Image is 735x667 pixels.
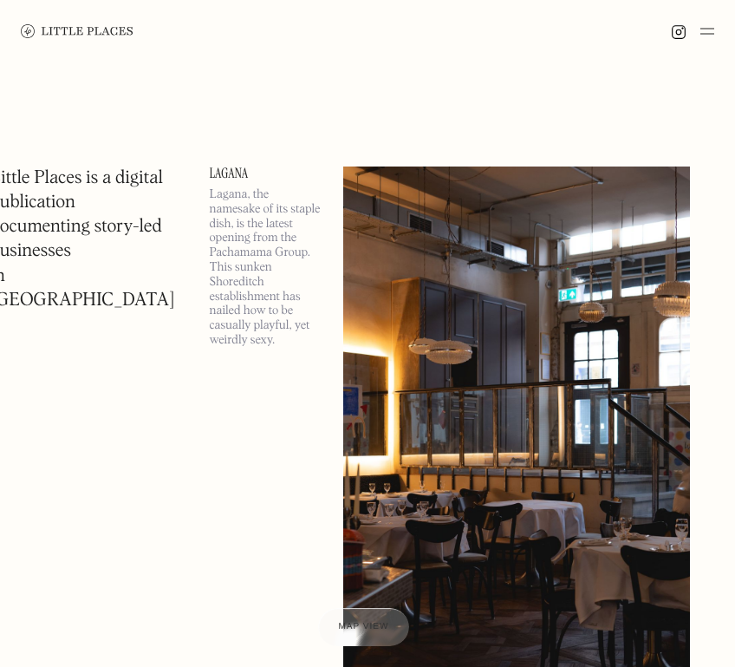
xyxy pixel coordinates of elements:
[210,167,322,180] a: Lagana
[210,187,322,348] p: Lagana, the namesake of its staple dish, is the latest opening from the Pachamama Group. This sun...
[318,608,410,646] a: Map view
[339,622,389,631] span: Map view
